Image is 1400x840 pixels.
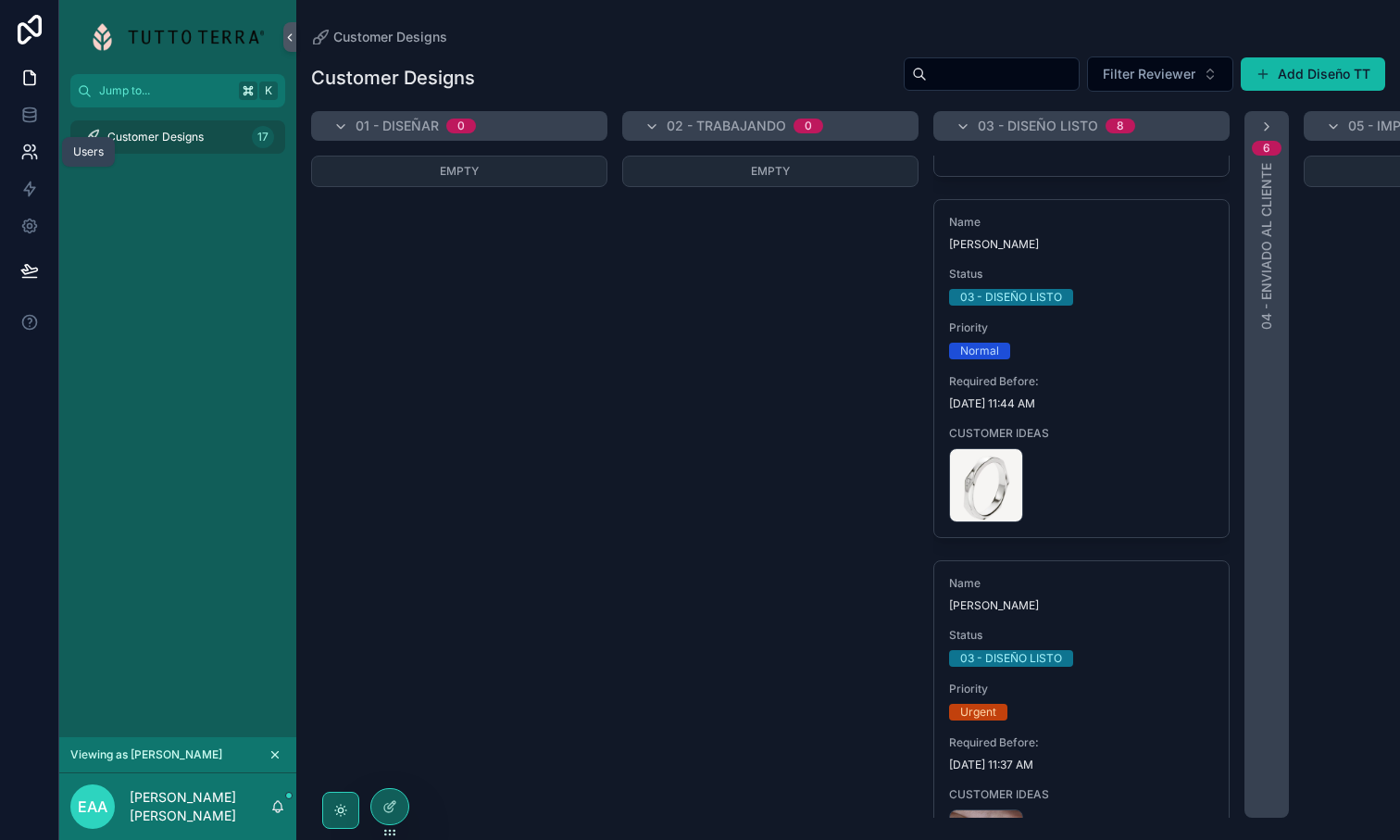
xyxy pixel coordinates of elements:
[1103,65,1195,83] span: Filter Reviewer
[1117,119,1124,133] div: 8
[252,126,274,148] div: 17
[1257,163,1276,330] span: 04 - ENVIADO AL CLIENTE
[949,426,1214,441] span: CUSTOMER IDEAS
[949,215,1214,230] span: Name
[99,83,231,98] span: Jump to...
[107,130,204,144] span: Customer Designs
[1241,57,1385,91] button: Add Diseño TT
[949,267,1214,282] span: Status
[457,119,465,133] div: 0
[92,22,264,52] img: App logo
[751,164,790,178] span: Empty
[1087,56,1233,92] button: Select Button
[59,107,296,178] div: scrollable content
[70,120,285,154] a: Customer Designs17
[805,119,812,133] div: 0
[949,735,1214,750] span: Required Before:
[949,374,1214,389] span: Required Before:
[333,28,447,46] span: Customer Designs
[949,320,1214,335] span: Priority
[978,117,1098,135] span: 03 - DISEÑO LISTO
[1263,141,1270,156] div: 6
[960,289,1062,306] div: 03 - DISEÑO LISTO
[960,343,999,359] div: Normal
[960,704,996,721] div: Urgent
[356,117,439,135] span: 01 - DISEÑAR
[949,576,1214,591] span: Name
[130,788,270,825] p: [PERSON_NAME] [PERSON_NAME]
[261,83,276,98] span: K
[311,28,447,46] a: Customer Designs
[960,650,1062,667] div: 03 - DISEÑO LISTO
[73,144,104,159] div: Users
[949,682,1214,696] span: Priority
[949,598,1214,613] span: [PERSON_NAME]
[311,65,475,91] h1: Customer Designs
[78,796,107,818] span: EAA
[933,199,1230,538] a: Name[PERSON_NAME]Status03 - DISEÑO LISTOPriorityNormalRequired Before:[DATE] 11:44 AMCUSTOMER IDEAS
[70,747,222,762] span: Viewing as [PERSON_NAME]
[440,164,479,178] span: Empty
[667,117,786,135] span: 02 - TRABAJANDO
[949,237,1214,252] span: [PERSON_NAME]
[70,74,285,107] button: Jump to...K
[949,628,1214,643] span: Status
[949,787,1214,802] span: CUSTOMER IDEAS
[949,758,1214,772] span: [DATE] 11:37 AM
[949,396,1214,411] span: [DATE] 11:44 AM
